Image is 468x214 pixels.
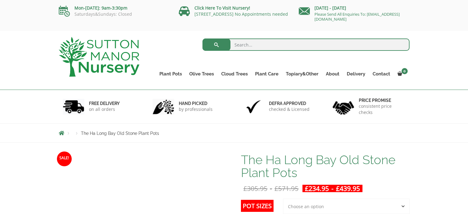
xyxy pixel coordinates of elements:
p: Mon-[DATE]: 9am-3:30pm [59,4,170,12]
del: - [241,185,301,192]
bdi: 305.95 [243,184,267,193]
input: Search... [202,38,410,51]
h6: hand picked [179,101,213,106]
span: 0 [402,68,408,74]
a: Cloud Trees [218,70,251,78]
bdi: 234.95 [305,184,329,193]
img: 1.jpg [63,99,84,115]
img: 4.jpg [333,97,354,116]
span: £ [336,184,340,193]
span: £ [274,184,278,193]
a: Click Here To Visit Nursery! [194,5,250,11]
p: by professionals [179,106,213,112]
a: Olive Trees [186,70,218,78]
label: Pot Sizes [241,200,274,212]
a: 0 [394,70,410,78]
span: £ [243,184,247,193]
a: Plant Pots [156,70,186,78]
a: About [322,70,343,78]
p: consistent price checks [359,103,406,115]
h6: FREE DELIVERY [89,101,120,106]
a: [STREET_ADDRESS] No Appointments needed [194,11,288,17]
ins: - [302,185,362,192]
a: Contact [369,70,394,78]
p: [DATE] - [DATE] [299,4,410,12]
span: The Ha Long Bay Old Stone Plant Pots [81,131,159,136]
a: Plant Care [251,70,282,78]
a: Please Send All Enquiries To: [EMAIL_ADDRESS][DOMAIN_NAME] [314,11,400,22]
img: 2.jpg [153,99,174,115]
a: Topiary&Other [282,70,322,78]
bdi: 439.95 [336,184,360,193]
a: Delivery [343,70,369,78]
img: logo [59,37,139,77]
h6: Price promise [359,98,406,103]
img: 3.jpg [243,99,264,115]
span: £ [305,184,309,193]
nav: Breadcrumbs [59,131,410,135]
bdi: 571.95 [274,184,298,193]
span: Sale! [57,151,72,166]
p: on all orders [89,106,120,112]
p: Saturdays&Sundays: Closed [59,12,170,17]
p: checked & Licensed [269,106,310,112]
h1: The Ha Long Bay Old Stone Plant Pots [241,153,409,179]
h6: Defra approved [269,101,310,106]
